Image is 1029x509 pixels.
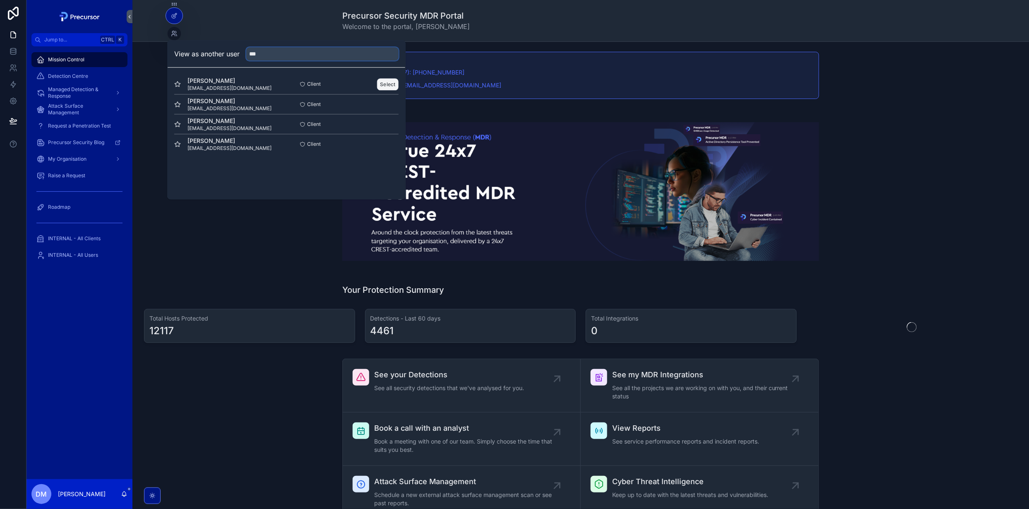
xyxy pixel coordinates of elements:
[374,437,557,454] span: Book a meeting with one of our team. Simply choose the time that suits you best.
[149,324,174,338] div: 12117
[342,10,470,22] h1: Precursor Security MDR Portal
[612,422,759,434] span: View Reports
[374,476,557,487] span: Attack Surface Management
[343,359,581,413] a: See your DetectionsSee all security detections that we've analysed for you.
[117,36,123,43] span: K
[149,314,350,323] h3: Total Hosts Protected
[31,248,127,263] a: INTERNAL - All Users
[48,73,88,80] span: Detection Centre
[58,490,106,498] p: [PERSON_NAME]
[612,491,768,499] span: Keep up to date with the latest threats and vulnerabilities.
[188,117,272,125] span: [PERSON_NAME]
[48,56,84,63] span: Mission Control
[57,10,102,23] img: App logo
[31,152,127,166] a: My Organisation
[31,52,127,67] a: Mission Control
[342,22,470,31] span: Welcome to the portal, [PERSON_NAME]
[188,105,272,112] span: [EMAIL_ADDRESS][DOMAIN_NAME]
[612,437,759,446] span: See service performance reports and incident reports.
[343,413,581,466] a: Book a call with an analystBook a meeting with one of our team. Simply choose the time that suits...
[48,86,108,99] span: Managed Detection & Response
[591,324,598,338] div: 0
[581,413,819,466] a: View ReportsSee service performance reports and incident reports.
[31,33,127,46] button: Jump to...CtrlK
[377,78,399,90] button: Select
[48,103,108,116] span: Attack Surface Management
[307,141,321,147] span: Client
[48,139,104,146] span: Precursor Security Blog
[188,145,272,152] span: [EMAIL_ADDRESS][DOMAIN_NAME]
[188,85,272,92] span: [EMAIL_ADDRESS][DOMAIN_NAME]
[36,489,47,499] span: DM
[581,359,819,413] a: See my MDR IntegrationsSee all the projects we are working on with you, and their current status
[342,122,819,261] img: 17888-2024-08-22-14_25_07-Picture1.png
[342,284,444,296] h1: Your Protection Summary
[188,125,272,132] span: [EMAIL_ADDRESS][DOMAIN_NAME]
[361,59,812,65] h5: Contacting Us
[48,172,85,179] span: Raise a Request
[361,81,812,90] p: E-Mail (24x7): [EMAIL_ADDRESS][DOMAIN_NAME]
[188,97,272,105] span: [PERSON_NAME]
[31,168,127,183] a: Raise a Request
[591,314,791,323] h3: Total Integrations
[26,46,132,273] div: scrollable content
[48,235,101,242] span: INTERNAL - All Clients
[307,101,321,108] span: Client
[307,81,321,87] span: Client
[374,384,524,392] span: See all security detections that we've analysed for you.
[31,231,127,246] a: INTERNAL - All Clients
[370,324,394,338] div: 4461
[612,476,768,487] span: Cyber Threat Intelligence
[31,135,127,150] a: Precursor Security Blog
[31,102,127,117] a: Attack Surface Management
[44,36,97,43] span: Jump to...
[374,422,557,434] span: Book a call with an analyst
[31,69,127,84] a: Detection Centre
[307,121,321,128] span: Client
[370,314,571,323] h3: Detections - Last 60 days
[188,137,272,145] span: [PERSON_NAME]
[612,369,796,381] span: See my MDR Integrations
[188,77,272,85] span: [PERSON_NAME]
[374,369,524,381] span: See your Detections
[48,204,70,210] span: Roadmap
[48,156,87,162] span: My Organisation
[100,36,115,44] span: Ctrl
[31,85,127,100] a: Managed Detection & Response
[361,68,812,90] div: Telephone (24x7): 0330 236 8025 E-Mail (24x7): soc@precursorsecurity.com
[612,384,796,400] span: See all the projects we are working on with you, and their current status
[31,200,127,215] a: Roadmap
[48,252,98,258] span: INTERNAL - All Users
[374,491,557,507] span: Schedule a new external attack surface management scan or see past reports.
[361,68,812,77] p: Telephone (24x7): [PHONE_NUMBER]
[48,123,111,129] span: Request a Penetration Test
[174,49,240,59] h2: View as another user
[31,118,127,133] a: Request a Penetration Test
